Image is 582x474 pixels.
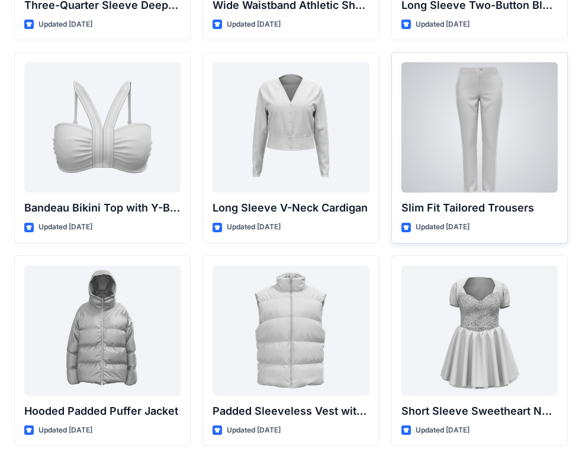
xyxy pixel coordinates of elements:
p: Updated [DATE] [227,424,281,437]
p: Short Sleeve Sweetheart Neckline Mini Dress with Textured Bodice [401,403,558,419]
p: Updated [DATE] [416,221,470,233]
a: Short Sleeve Sweetheart Neckline Mini Dress with Textured Bodice [401,265,558,396]
p: Updated [DATE] [416,18,470,31]
a: Long Sleeve V-Neck Cardigan [213,62,369,193]
p: Slim Fit Tailored Trousers [401,200,558,216]
p: Padded Sleeveless Vest with Stand Collar [213,403,369,419]
a: Padded Sleeveless Vest with Stand Collar [213,265,369,396]
a: Hooded Padded Puffer Jacket [24,265,181,396]
p: Updated [DATE] [38,18,92,31]
p: Updated [DATE] [38,221,92,233]
p: Bandeau Bikini Top with Y-Back Straps and Stitch Detail [24,200,181,216]
p: Updated [DATE] [227,221,281,233]
a: Bandeau Bikini Top with Y-Back Straps and Stitch Detail [24,62,181,193]
p: Long Sleeve V-Neck Cardigan [213,200,369,216]
a: Slim Fit Tailored Trousers [401,62,558,193]
p: Updated [DATE] [416,424,470,437]
p: Hooded Padded Puffer Jacket [24,403,181,419]
p: Updated [DATE] [38,424,92,437]
p: Updated [DATE] [227,18,281,31]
